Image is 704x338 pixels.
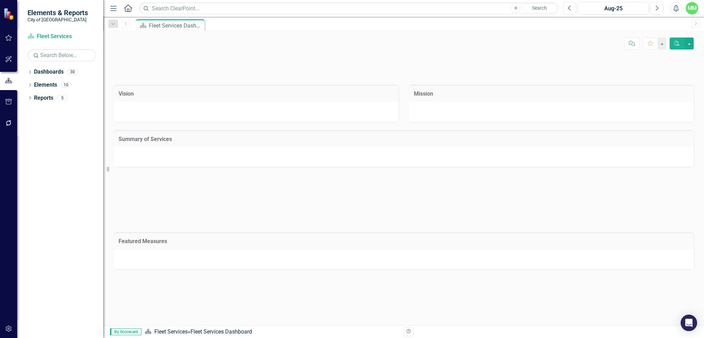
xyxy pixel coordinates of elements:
div: 5 [57,95,68,101]
span: By Scorecard [110,328,141,335]
input: Search ClearPoint... [139,2,558,14]
img: ClearPoint Strategy [3,8,15,20]
span: Elements & Reports [27,9,88,17]
button: Search [522,3,557,13]
div: Open Intercom Messenger [681,315,697,331]
div: Fleet Services Dashboard [149,21,203,30]
h3: Mission [414,91,689,97]
div: 30 [67,69,78,75]
a: Elements [34,81,57,89]
button: MM [686,2,698,14]
a: Fleet Services [27,33,96,41]
div: 10 [60,82,71,88]
input: Search Below... [27,49,96,61]
small: City of [GEOGRAPHIC_DATA] [27,17,88,22]
button: Aug-25 [578,2,649,14]
a: Reports [34,94,53,102]
span: Search [532,5,547,11]
h3: Vision [119,91,393,97]
div: » [145,328,398,336]
a: Dashboards [34,68,64,76]
div: Aug-25 [581,4,646,13]
h3: Summary of Services [119,136,689,142]
h3: Featured Measures [119,238,689,244]
a: Fleet Services [154,328,188,335]
div: Fleet Services Dashboard [190,328,252,335]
